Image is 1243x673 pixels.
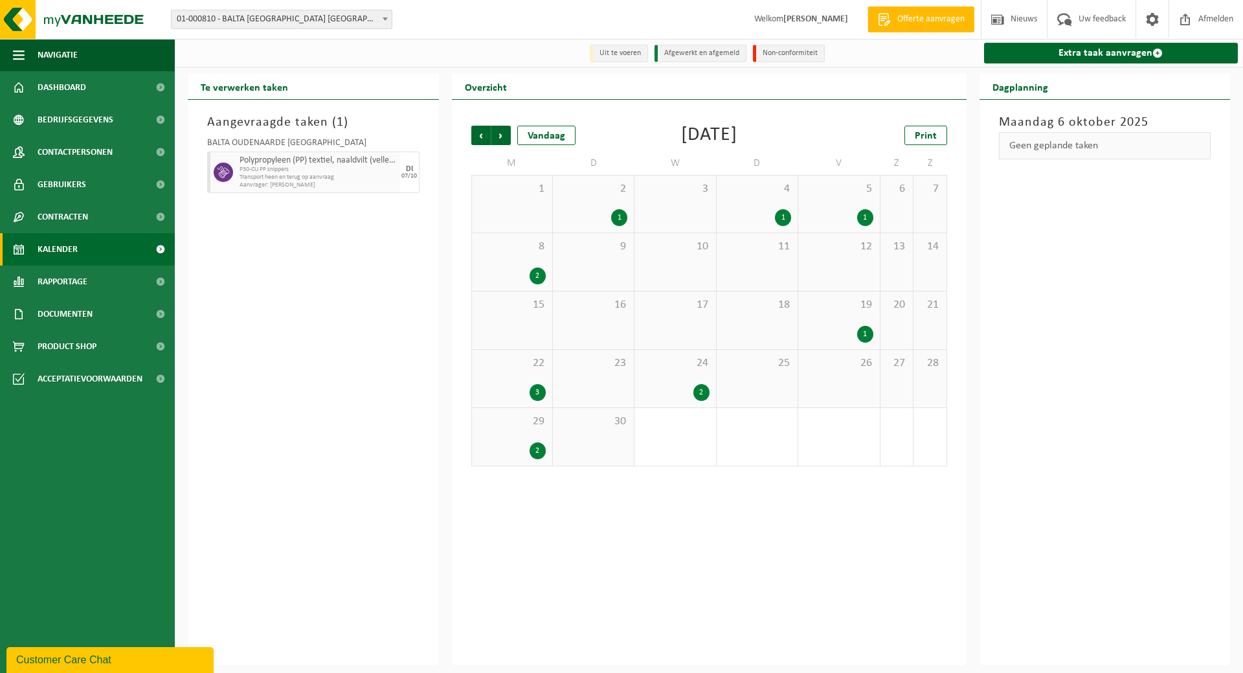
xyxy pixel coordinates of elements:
[984,43,1238,63] a: Extra taak aanvragen
[478,182,546,196] span: 1
[452,74,520,99] h2: Overzicht
[471,126,491,145] span: Vorige
[920,240,939,254] span: 14
[641,240,709,254] span: 10
[38,71,86,104] span: Dashboard
[38,39,78,71] span: Navigatie
[798,152,880,175] td: V
[805,356,873,371] span: 26
[38,363,142,395] span: Acceptatievoorwaarden
[38,136,113,168] span: Contactpersonen
[880,152,913,175] td: Z
[478,356,546,371] span: 22
[681,126,737,145] div: [DATE]
[207,113,420,132] h3: Aangevraagde taken ( )
[491,126,511,145] span: Volgende
[38,201,88,233] span: Contracten
[240,166,397,174] span: P30-CU PP snippers
[478,415,546,429] span: 29
[188,74,301,99] h2: Te verwerken taken
[775,209,791,226] div: 1
[171,10,392,29] span: 01-000810 - BALTA OUDENAARDE NV - OUDENAARDE
[590,45,648,62] li: Uit te voeren
[471,152,553,175] td: M
[559,415,627,429] span: 30
[723,298,791,312] span: 18
[805,182,873,196] span: 5
[693,384,710,401] div: 2
[887,182,906,196] span: 6
[406,165,413,173] div: DI
[207,139,420,152] div: BALTA OUDENAARDE [GEOGRAPHIC_DATA]
[559,240,627,254] span: 9
[980,74,1061,99] h2: Dagplanning
[887,356,906,371] span: 27
[401,173,417,179] div: 07/10
[920,298,939,312] span: 21
[38,330,96,363] span: Product Shop
[857,326,873,343] div: 1
[38,298,93,330] span: Documenten
[857,209,873,226] div: 1
[805,298,873,312] span: 19
[38,104,113,136] span: Bedrijfsgegevens
[641,182,709,196] span: 3
[717,152,798,175] td: D
[530,384,546,401] div: 3
[478,298,546,312] span: 15
[559,298,627,312] span: 16
[887,240,906,254] span: 13
[634,152,716,175] td: W
[240,174,397,181] span: Transport heen en terug op aanvraag
[38,233,78,266] span: Kalender
[920,356,939,371] span: 28
[999,132,1211,159] div: Geen geplande taken
[478,240,546,254] span: 8
[753,45,825,62] li: Non-conformiteit
[641,356,709,371] span: 24
[240,155,397,166] span: Polypropyleen (PP) textiel, naaldvilt (vellen / linten)
[559,356,627,371] span: 23
[611,209,627,226] div: 1
[559,182,627,196] span: 2
[38,266,87,298] span: Rapportage
[805,240,873,254] span: 12
[894,13,968,26] span: Offerte aanvragen
[868,6,974,32] a: Offerte aanvragen
[38,168,86,201] span: Gebruikers
[913,152,946,175] td: Z
[337,116,344,129] span: 1
[240,181,397,189] span: Aanvrager: [PERSON_NAME]
[6,644,216,673] iframe: chat widget
[999,113,1211,132] h3: Maandag 6 oktober 2025
[172,10,392,29] span: 01-000810 - BALTA OUDENAARDE NV - OUDENAARDE
[723,356,791,371] span: 25
[517,126,576,145] div: Vandaag
[530,268,546,284] div: 2
[920,182,939,196] span: 7
[783,14,848,24] strong: [PERSON_NAME]
[553,152,634,175] td: D
[655,45,746,62] li: Afgewerkt en afgemeld
[915,131,937,141] span: Print
[723,240,791,254] span: 11
[530,442,546,459] div: 2
[887,298,906,312] span: 20
[723,182,791,196] span: 4
[641,298,709,312] span: 17
[904,126,947,145] a: Print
